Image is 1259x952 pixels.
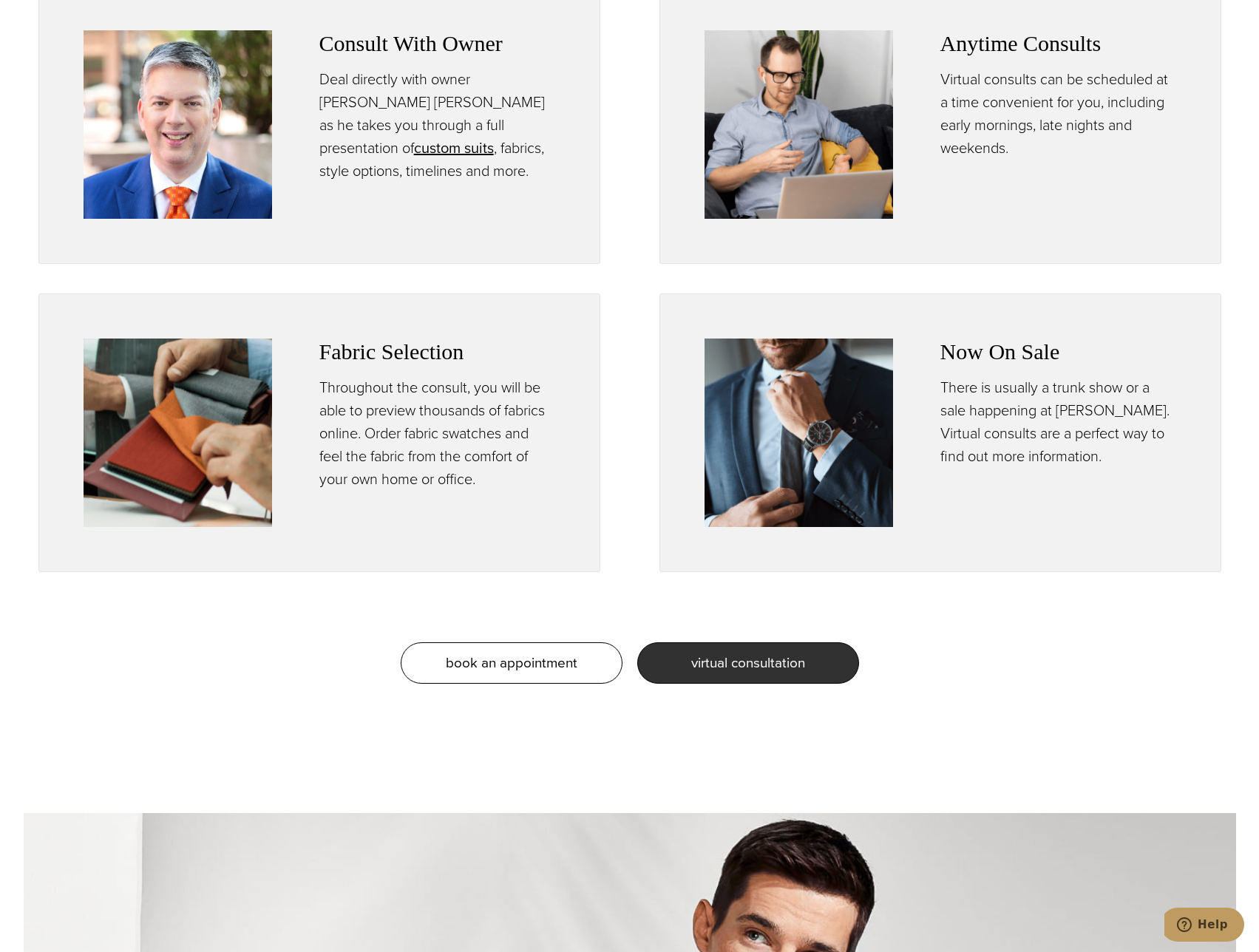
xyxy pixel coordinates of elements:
a: virtual consultation [637,642,859,684]
img: Model adjusting his blue tie that he is wearing with his navy suit and white shirt [705,339,893,527]
p: Throughout the consult, you will be able to preview thousands of fabrics online. Order fabric swa... [319,376,555,491]
h3: Consult With Owner [319,30,555,57]
p: Virtual consults can be scheduled at a time convenient for you, including early mornings, late ni... [940,68,1176,160]
h3: Fabric Selection [319,339,555,365]
p: There is usually a trunk show or a sale happening at [PERSON_NAME]. Virtual consults are a perfec... [940,376,1176,468]
span: virtual consultation [691,652,805,673]
h3: Now On Sale [940,339,1176,365]
p: Deal directly with owner [PERSON_NAME] [PERSON_NAME] as he takes you through a full presentation ... [319,68,555,183]
iframe: Opens a widget where you can chat to one of our agents [1164,908,1244,945]
a: custom suits [414,137,494,159]
img: Client thumbing thru fabric swatches [84,339,272,527]
h3: Anytime Consults [940,30,1176,57]
span: book an appointment [446,652,577,673]
img: Picture of Alan David Horowitz [84,30,272,219]
img: Client looking at computer having a virtual zoom call [705,30,893,219]
a: book an appointment [401,642,622,684]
